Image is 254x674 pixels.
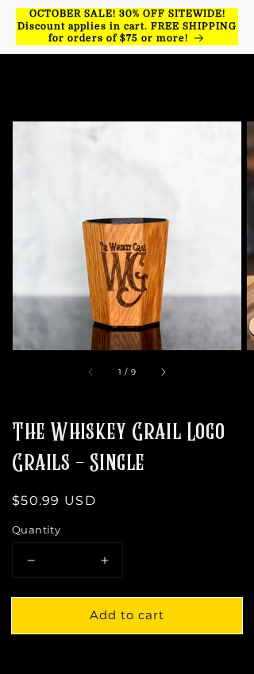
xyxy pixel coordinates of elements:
h1: The Whiskey Grail Logo Grails - Single [12,418,242,480]
span: 9 [131,367,137,377]
span: $50.99 USD [12,493,96,508]
button: Add to cart [12,598,242,634]
label: Quantity [12,522,242,538]
span: / [125,367,128,377]
button: Slide left [74,355,109,390]
span: Add to cart [90,607,164,622]
span: 1 [118,367,122,377]
p: OCTOBER SALE! 30% OFF SITEWIDE! Discount applies in cart. FREE SHIPPING for orders of $75 or more! [16,8,238,45]
button: Slide right [145,355,180,390]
